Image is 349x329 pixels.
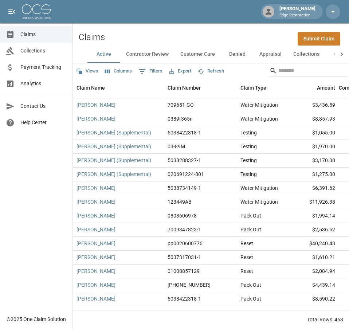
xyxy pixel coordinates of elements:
div: Pack Out [240,295,261,302]
div: Claim Name [77,78,105,98]
div: Claim Number [168,78,201,98]
button: Collections [287,46,325,63]
div: Claim Type [237,78,291,98]
div: © 2025 One Claim Solution [7,316,66,323]
a: [PERSON_NAME] (Supplemental) [77,143,151,150]
div: Water Mitigation [240,101,278,109]
div: Pack Out [240,281,261,289]
div: 5038422318-1 [168,129,201,136]
div: $6,391.62 [291,181,339,195]
button: open drawer [4,4,19,19]
a: [PERSON_NAME] [77,198,115,205]
button: Active [87,46,120,63]
a: Submit Claim [298,32,340,46]
div: $1,275.00 [291,168,339,181]
div: $2,084.94 [291,265,339,278]
div: [PERSON_NAME] [277,5,318,18]
div: 5037317031-1 [168,254,201,261]
img: ocs-logo-white-transparent.png [22,4,51,19]
div: Claim Name [73,78,164,98]
a: [PERSON_NAME] [77,101,115,109]
div: $8,857.93 [291,112,339,126]
div: Testing [240,157,257,164]
div: 2889k289w [168,309,195,316]
div: $1,293.72 [291,306,339,320]
button: Refresh [196,66,226,77]
div: Reset [240,267,253,275]
div: $40,240.48 [291,237,339,251]
div: $1,970.00 [291,140,339,154]
button: Contractor Review [120,46,174,63]
div: $3,436.59 [291,98,339,112]
p: Edge Restoration [279,12,315,19]
div: 709651-GQ [168,101,194,109]
div: $8,590.22 [291,292,339,306]
a: [PERSON_NAME] [77,295,115,302]
a: [PERSON_NAME] [77,281,115,289]
div: 020691224-801 [168,171,204,178]
a: [PERSON_NAME] (Supplemental) [77,129,151,136]
a: [PERSON_NAME] (Supplemental) [77,157,151,164]
div: 5038422318-1 [168,295,201,302]
div: dynamic tabs [87,46,334,63]
a: [PERSON_NAME] [77,115,115,122]
span: Collections [20,47,67,55]
div: Pack Out [240,309,261,316]
div: Claim Type [240,78,266,98]
div: Testing [240,143,257,150]
div: 300-0546577-2025 [168,281,211,289]
button: Customer Care [174,46,221,63]
h2: Claims [79,32,105,43]
div: Amount [317,78,335,98]
span: Analytics [20,80,67,87]
div: pp0020600776 [168,240,203,247]
div: Testing [240,171,257,178]
span: Claims [20,31,67,38]
div: $1,610.21 [291,251,339,265]
div: Water Mitigation [240,184,278,192]
div: Total Rows: 463 [307,316,343,323]
div: Water Mitigation [240,115,278,122]
button: Export [167,66,193,77]
div: $11,926.38 [291,195,339,209]
a: [PERSON_NAME] [77,309,115,316]
div: Claim Number [164,78,237,98]
a: [PERSON_NAME] [77,254,115,261]
span: Payment Tracking [20,63,67,71]
button: Views [74,66,100,77]
div: $3,170.00 [291,154,339,168]
a: [PERSON_NAME] (Supplemental) [77,171,151,178]
div: Testing [240,129,257,136]
div: 03-89M [168,143,185,150]
div: Search [270,65,348,78]
div: 7009347823-1 [168,226,201,233]
div: 01008857129 [168,267,200,275]
div: Amount [291,78,339,98]
div: $1,994.14 [291,209,339,223]
a: [PERSON_NAME] [77,240,115,247]
div: 123449AB [168,198,192,205]
a: [PERSON_NAME] [77,212,115,219]
button: Denied [221,46,254,63]
div: Reset [240,240,253,247]
span: Contact Us [20,102,67,110]
div: 5038734149-1 [168,184,201,192]
span: Help Center [20,119,67,126]
div: $1,055.00 [291,126,339,140]
div: 5038288327-1 [168,157,201,164]
a: [PERSON_NAME] [77,184,115,192]
button: Show filters [137,66,164,77]
div: $2,536.52 [291,223,339,237]
div: Pack Out [240,212,261,219]
a: [PERSON_NAME] [77,267,115,275]
button: Select columns [103,66,134,77]
div: Reset [240,254,253,261]
div: 0803606978 [168,212,197,219]
button: Appraisal [254,46,287,63]
div: 0389r365n [168,115,193,122]
div: $4,439.14 [291,278,339,292]
div: Pack Out [240,226,261,233]
a: [PERSON_NAME] [77,226,115,233]
div: Water Mitigation [240,198,278,205]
